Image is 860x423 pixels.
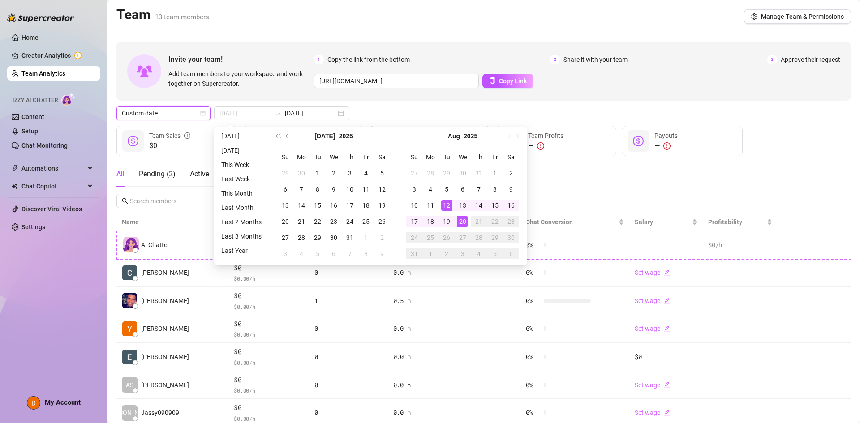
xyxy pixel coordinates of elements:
td: 2025-08-16 [503,197,519,214]
div: 4 [473,248,484,259]
td: 2025-07-06 [277,181,293,197]
div: 9 [377,248,387,259]
button: Choose a month [314,127,335,145]
td: 2025-07-20 [277,214,293,230]
th: Su [277,149,293,165]
td: 2025-08-01 [358,230,374,246]
td: 2025-06-30 [293,165,310,181]
li: [DATE] [218,145,265,156]
div: — [528,141,563,151]
div: 9 [506,184,516,195]
td: — [703,315,778,343]
div: 3 [409,184,420,195]
div: 21 [473,216,484,227]
td: 2025-08-31 [406,246,422,262]
div: 4 [296,248,307,259]
span: Payouts [654,132,678,139]
td: 2025-07-27 [406,165,422,181]
div: 4 [361,168,371,179]
span: edit [664,298,670,304]
div: 1 [312,168,323,179]
div: 15 [490,200,500,211]
td: 2025-07-12 [374,181,390,197]
div: 6 [457,184,468,195]
div: 5 [312,248,323,259]
div: 2 [377,232,387,243]
div: $0 /h [708,240,772,250]
a: Discover Viral Videos [21,205,82,213]
span: Copy the link from the bottom [327,55,410,64]
div: 20 [457,216,468,227]
div: 0 [314,324,383,333]
span: Add team members to your workspace and work together on Supercreator. [168,69,310,89]
span: 0 % [526,240,540,250]
td: 2025-07-16 [326,197,342,214]
div: 5 [490,248,500,259]
div: 14 [473,200,484,211]
div: 24 [344,216,355,227]
td: 2025-08-20 [455,214,471,230]
span: edit [664,410,670,416]
td: 2025-07-07 [293,181,310,197]
td: 2025-09-05 [487,246,503,262]
div: 20 [280,216,291,227]
div: 6 [328,248,339,259]
td: 2025-07-25 [358,214,374,230]
th: Tu [439,149,455,165]
td: 2025-07-02 [326,165,342,181]
th: Mo [422,149,439,165]
div: 8 [312,184,323,195]
span: info-circle [184,131,190,141]
span: 0 % [526,268,540,278]
td: 2025-08-03 [406,181,422,197]
span: 2 [550,55,560,64]
a: Content [21,113,44,120]
div: 3 [457,248,468,259]
div: 28 [296,232,307,243]
th: Th [342,149,358,165]
div: 31 [409,248,420,259]
div: 1 [425,248,436,259]
td: 2025-08-02 [374,230,390,246]
div: 29 [441,168,452,179]
button: Copy Link [482,74,533,88]
th: Mo [293,149,310,165]
td: 2025-07-22 [310,214,326,230]
td: 2025-08-07 [342,246,358,262]
div: 6 [506,248,516,259]
td: 2025-07-28 [422,165,439,181]
div: 2 [328,168,339,179]
a: Team Analytics [21,70,65,77]
td: — [703,287,778,315]
span: dollar-circle [128,136,138,146]
td: 2025-07-01 [310,165,326,181]
div: 14 [296,200,307,211]
td: 2025-07-24 [342,214,358,230]
td: 2025-08-05 [439,181,455,197]
span: $ 0.00 /h [234,302,304,311]
th: Th [471,149,487,165]
td: 2025-07-13 [277,197,293,214]
span: 0 % [526,324,540,333]
div: 3 [344,168,355,179]
a: Set wageedit [635,269,670,276]
div: 27 [409,168,420,179]
span: $0 [149,141,190,151]
img: Youmi Oh [122,321,137,336]
div: 9 [328,184,339,195]
span: swap-right [274,110,281,117]
td: 2025-08-21 [471,214,487,230]
div: 5 [441,184,452,195]
img: Chat Copilot [12,183,17,189]
li: Last Month [218,202,265,213]
div: 16 [506,200,516,211]
h2: Team [116,6,209,23]
td: 2025-08-09 [374,246,390,262]
span: [PERSON_NAME] [141,296,189,306]
span: 1 [314,55,324,64]
td: 2025-09-01 [422,246,439,262]
td: 2025-07-31 [471,165,487,181]
a: Set wageedit [635,297,670,304]
div: 7 [344,248,355,259]
th: Sa [374,149,390,165]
